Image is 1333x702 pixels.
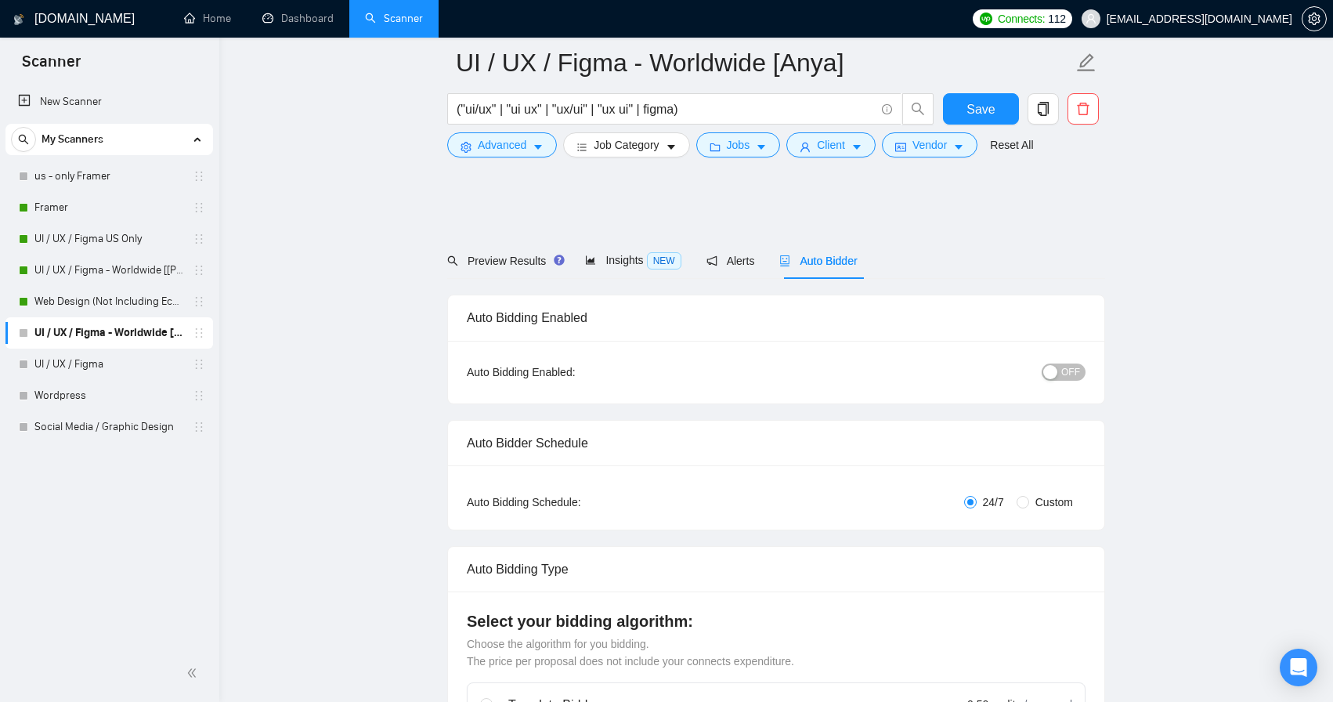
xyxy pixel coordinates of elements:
[594,136,659,154] span: Job Category
[193,327,205,339] span: holder
[895,141,906,153] span: idcard
[800,141,811,153] span: user
[11,127,36,152] button: search
[461,141,471,153] span: setting
[5,86,213,118] li: New Scanner
[467,295,1086,340] div: Auto Bidding Enabled
[1029,494,1079,511] span: Custom
[467,547,1086,592] div: Auto Bidding Type
[9,50,93,83] span: Scanner
[467,364,673,381] div: Auto Bidding Enabled:
[1302,6,1327,31] button: setting
[34,411,183,443] a: Social Media / Graphic Design
[193,389,205,402] span: holder
[5,124,213,443] li: My Scanners
[912,136,947,154] span: Vendor
[467,638,794,668] span: Choose the algorithm for you bidding. The price per proposal does not include your connects expen...
[1280,649,1317,686] div: Open Intercom Messenger
[34,223,183,255] a: UI / UX / Figma US Only
[533,141,544,153] span: caret-down
[980,13,992,25] img: upwork-logo.png
[851,141,862,153] span: caret-down
[186,665,202,681] span: double-left
[467,421,1086,465] div: Auto Bidder Schedule
[882,104,892,114] span: info-circle
[998,10,1045,27] span: Connects:
[756,141,767,153] span: caret-down
[447,132,557,157] button: settingAdvancedcaret-down
[193,264,205,277] span: holder
[34,286,183,317] a: Web Design (Not Including Ecommerce / Shopify)
[647,252,681,270] span: NEW
[966,100,995,119] span: Save
[193,421,205,433] span: holder
[467,494,673,511] div: Auto Bidding Schedule:
[34,380,183,411] a: Wordpress
[447,255,458,266] span: search
[585,254,681,266] span: Insights
[943,93,1019,125] button: Save
[457,100,875,119] input: Search Freelance Jobs...
[193,295,205,308] span: holder
[34,192,183,223] a: Framer
[1061,364,1080,381] span: OFF
[902,93,934,125] button: search
[552,253,566,267] div: Tooltip anchor
[786,132,876,157] button: userClientcaret-down
[706,255,755,267] span: Alerts
[882,132,977,157] button: idcardVendorcaret-down
[1028,93,1059,125] button: copy
[1067,93,1099,125] button: delete
[817,136,845,154] span: Client
[903,102,933,116] span: search
[779,255,857,267] span: Auto Bidder
[34,161,183,192] a: us - only Framer
[13,7,24,32] img: logo
[478,136,526,154] span: Advanced
[193,233,205,245] span: holder
[576,141,587,153] span: bars
[710,141,721,153] span: folder
[563,132,689,157] button: barsJob Categorycaret-down
[365,12,423,25] a: searchScanner
[1302,13,1326,25] span: setting
[1086,13,1096,24] span: user
[42,124,103,155] span: My Scanners
[666,141,677,153] span: caret-down
[18,86,200,118] a: New Scanner
[184,12,231,25] a: homeHome
[1076,52,1096,73] span: edit
[585,255,596,266] span: area-chart
[706,255,717,266] span: notification
[1028,102,1058,116] span: copy
[467,610,1086,632] h4: Select your bidding algorithm:
[12,134,35,145] span: search
[34,349,183,380] a: UI / UX / Figma
[779,255,790,266] span: robot
[193,358,205,371] span: holder
[193,170,205,183] span: holder
[447,255,560,267] span: Preview Results
[1048,10,1065,27] span: 112
[727,136,750,154] span: Jobs
[1302,13,1327,25] a: setting
[34,317,183,349] a: UI / UX / Figma - Worldwide [Anya]
[696,132,781,157] button: folderJobscaret-down
[193,201,205,214] span: holder
[977,494,1010,511] span: 24/7
[990,136,1033,154] a: Reset All
[34,255,183,286] a: UI / UX / Figma - Worldwide [[PERSON_NAME]]
[953,141,964,153] span: caret-down
[1068,102,1098,116] span: delete
[456,43,1073,82] input: Scanner name...
[262,12,334,25] a: dashboardDashboard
